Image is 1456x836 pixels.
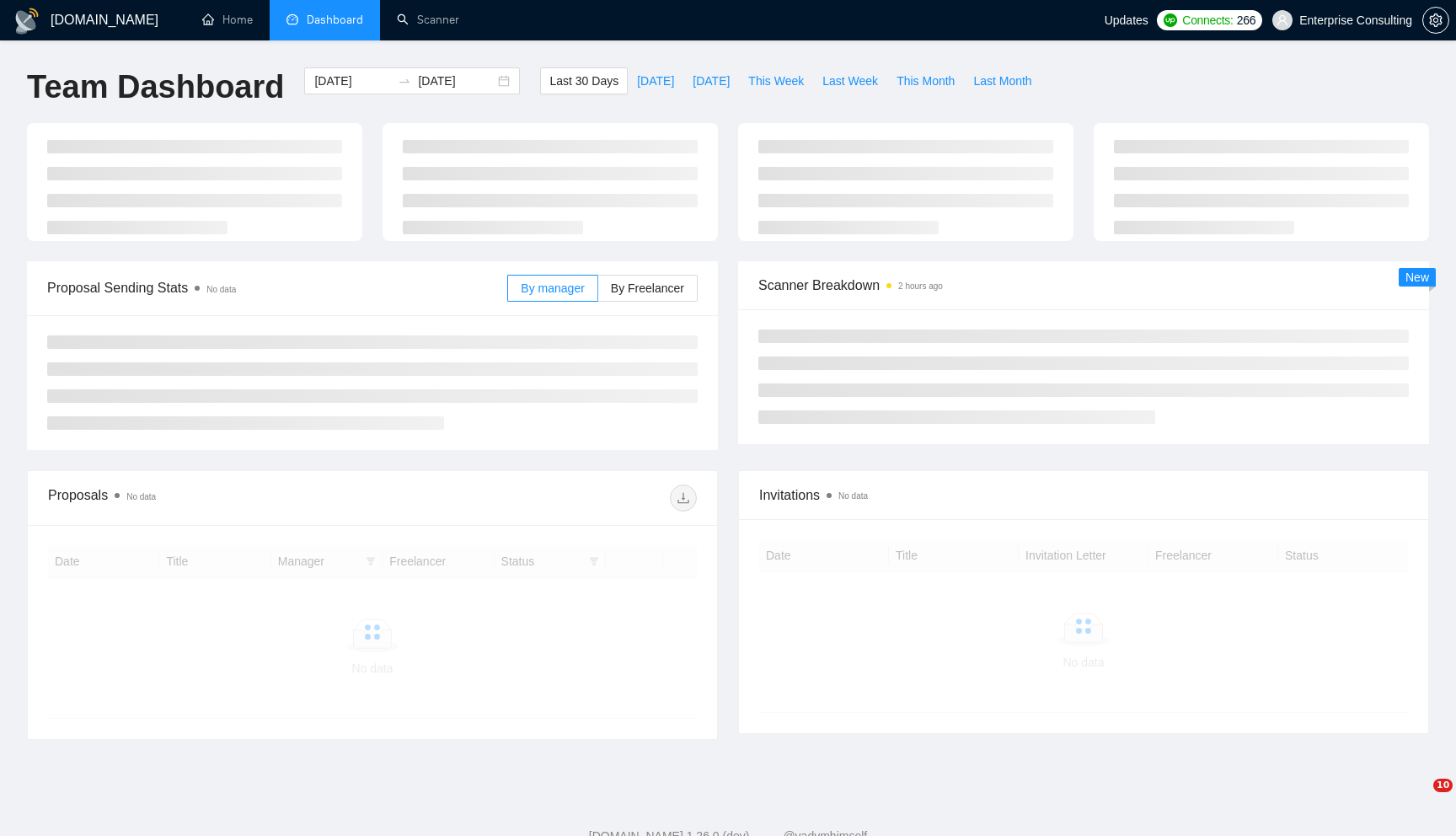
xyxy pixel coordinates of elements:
span: to [398,74,411,88]
span: Proposal Sending Stats [47,277,507,298]
input: End date [418,72,495,90]
span: dashboard [286,13,298,25]
a: setting [1422,13,1449,27]
span: [DATE] [637,72,674,90]
span: setting [1423,13,1448,27]
input: Start date [314,72,391,90]
span: By Freelancer [611,281,684,295]
button: This Week [739,67,813,94]
span: No data [838,491,868,501]
span: [DATE] [693,72,730,90]
span: Last 30 Days [549,72,618,90]
span: Dashboard [307,13,363,27]
button: This Month [887,67,964,94]
span: Last Month [973,72,1031,90]
span: New [1405,271,1429,284]
button: [DATE] [628,67,683,94]
span: Invitations [759,485,1408,506]
button: Last Week [813,67,887,94]
span: No data [126,492,156,501]
span: This Week [748,72,804,90]
span: 10 [1433,779,1453,792]
span: Connects: [1182,11,1233,29]
img: logo [13,8,40,35]
time: 2 hours ago [898,281,943,291]
button: Last 30 Days [540,67,628,94]
span: 266 [1237,11,1255,29]
span: Last Week [822,72,878,90]
div: Proposals [48,485,372,512]
span: Updates [1105,13,1148,27]
span: swap-right [398,74,411,88]
button: setting [1422,7,1449,34]
span: Scanner Breakdown [758,275,1409,296]
button: Last Month [964,67,1041,94]
h1: Team Dashboard [27,67,284,107]
span: No data [206,285,236,294]
span: By manager [521,281,584,295]
iframe: Intercom live chat [1399,779,1439,819]
span: This Month [897,72,955,90]
img: upwork-logo.png [1164,13,1177,27]
a: homeHome [202,13,253,27]
span: user [1277,14,1288,26]
button: [DATE] [683,67,739,94]
a: searchScanner [397,13,459,27]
